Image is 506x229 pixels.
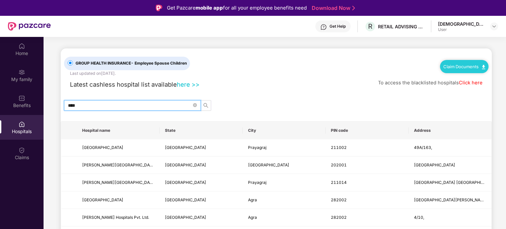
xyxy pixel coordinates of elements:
[248,162,289,167] span: [GEOGRAPHIC_DATA]
[409,174,491,191] td: Utthan Campus Jhalwa
[243,139,326,157] td: Prayagraj
[331,145,347,150] span: 211002
[18,69,25,75] img: svg+xml;base64,PHN2ZyB3aWR0aD0iMjAiIGhlaWdodD0iMjAiIHZpZXdCb3g9IjAgMCAyMCAyMCIgZmlsbD0ibm9uZSIgeG...
[243,209,326,226] td: Agra
[312,5,353,12] a: Download Now
[131,61,187,66] span: - Employee Spouse Children
[70,81,177,88] span: Latest cashless hospital list available
[160,139,242,157] td: Uttar Pradesh
[18,43,25,49] img: svg+xml;base64,PHN2ZyBpZD0iSG9tZSIgeG1sbnM9Imh0dHA6Ly93d3cudzMub3JnLzIwMDAvc3ZnIiB3aWR0aD0iMjAiIG...
[248,180,267,185] span: Prayagraj
[482,65,485,69] img: svg+xml;base64,PHN2ZyB4bWxucz0iaHR0cDovL3d3dy53My5vcmcvMjAwMC9zdmciIHdpZHRoPSIxMC40IiBoZWlnaHQ9Ij...
[156,5,162,11] img: Logo
[160,157,242,174] td: Uttar Pradesh
[459,80,483,86] a: Click here
[77,122,160,139] th: Hospital name
[201,100,211,111] button: search
[77,157,160,174] td: Shekhar Sarraf Memorial Hospital Pvt Ltd
[82,180,156,185] span: [PERSON_NAME][GEOGRAPHIC_DATA]
[409,191,491,209] td: Beni Madhav Sarkar Road, De
[320,24,327,30] img: svg+xml;base64,PHN2ZyBpZD0iSGVscC0zMngzMiIgeG1sbnM9Imh0dHA6Ly93d3cudzMub3JnLzIwMDAvc3ZnIiB3aWR0aD...
[443,64,485,69] a: Claim Documents
[82,145,123,150] span: [GEOGRAPHIC_DATA]
[70,70,116,76] div: Last updated on [DATE] .
[165,145,206,150] span: [GEOGRAPHIC_DATA]
[77,139,160,157] td: Phoenix Hospital
[165,197,206,202] span: [GEOGRAPHIC_DATA]
[414,197,495,202] span: [GEOGRAPHIC_DATA][PERSON_NAME], De
[193,102,197,108] span: close-circle
[248,215,257,220] span: Agra
[160,209,242,226] td: Uttar Pradesh
[409,157,491,174] td: Agra Road Aligarh
[414,145,432,150] span: 49A/163,
[243,174,326,191] td: Prayagraj
[414,128,486,133] span: Address
[491,24,497,29] img: svg+xml;base64,PHN2ZyBpZD0iRHJvcGRvd24tMzJ4MzIiIHhtbG5zPSJodHRwOi8vd3d3LnczLm9yZy8yMDAwL3N2ZyIgd2...
[409,209,491,226] td: 4/10,
[82,128,154,133] span: Hospital name
[243,122,326,139] th: City
[331,197,347,202] span: 282002
[82,162,170,167] span: [PERSON_NAME][GEOGRAPHIC_DATA] Pvt Ltd
[160,122,242,139] th: State
[165,180,206,185] span: [GEOGRAPHIC_DATA]
[368,22,372,30] span: R
[438,21,484,27] div: [DEMOGRAPHIC_DATA]
[331,162,347,167] span: 202001
[326,122,408,139] th: PIN code
[414,215,424,220] span: 4/10,
[352,5,355,12] img: Stroke
[438,27,484,32] div: User
[18,147,25,154] img: svg+xml;base64,PHN2ZyBpZD0iQ2xhaW0iIHhtbG5zPSJodHRwOi8vd3d3LnczLm9yZy8yMDAwL3N2ZyIgd2lkdGg9IjIwIi...
[18,95,25,101] img: svg+xml;base64,PHN2ZyBpZD0iQmVuZWZpdHMiIHhtbG5zPSJodHRwOi8vd3d3LnczLm9yZy8yMDAwL3N2ZyIgd2lkdGg9Ij...
[243,191,326,209] td: Agra
[193,103,197,107] span: close-circle
[160,191,242,209] td: Uttar Pradesh
[378,80,459,86] span: To access the blacklisted hospitals
[167,4,307,12] div: Get Pazcare for all your employee benefits need
[77,191,160,209] td: Jai Devi Hospital
[414,180,497,185] span: [GEOGRAPHIC_DATA] [GEOGRAPHIC_DATA]
[8,22,51,31] img: New Pazcare Logo
[414,162,455,167] span: [GEOGRAPHIC_DATA]
[77,174,160,191] td: Utthan Shambhunath Research Institute And Hospital
[73,60,190,67] span: GROUP HEALTH INSURANCE
[77,209,160,226] td: Pareek Hospitals Pvt. Ltd.
[165,215,206,220] span: [GEOGRAPHIC_DATA]
[160,174,242,191] td: Uttar Pradesh
[18,121,25,128] img: svg+xml;base64,PHN2ZyBpZD0iSG9zcGl0YWxzIiB4bWxucz0iaHR0cDovL3d3dy53My5vcmcvMjAwMC9zdmciIHdpZHRoPS...
[409,139,491,157] td: 49A/163,
[378,23,424,30] div: RETAIL ADVISING SERVICES LLP
[331,180,347,185] span: 211014
[82,215,149,220] span: [PERSON_NAME] Hospitals Pvt. Ltd.
[248,145,267,150] span: Prayagraj
[243,157,326,174] td: Aligarh
[248,197,257,202] span: Agra
[330,24,346,29] div: Get Help
[177,81,200,88] a: here >>
[165,162,206,167] span: [GEOGRAPHIC_DATA]
[331,215,347,220] span: 282002
[201,103,211,108] span: search
[82,197,123,202] span: [GEOGRAPHIC_DATA]
[409,122,491,139] th: Address
[196,5,223,11] strong: mobile app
